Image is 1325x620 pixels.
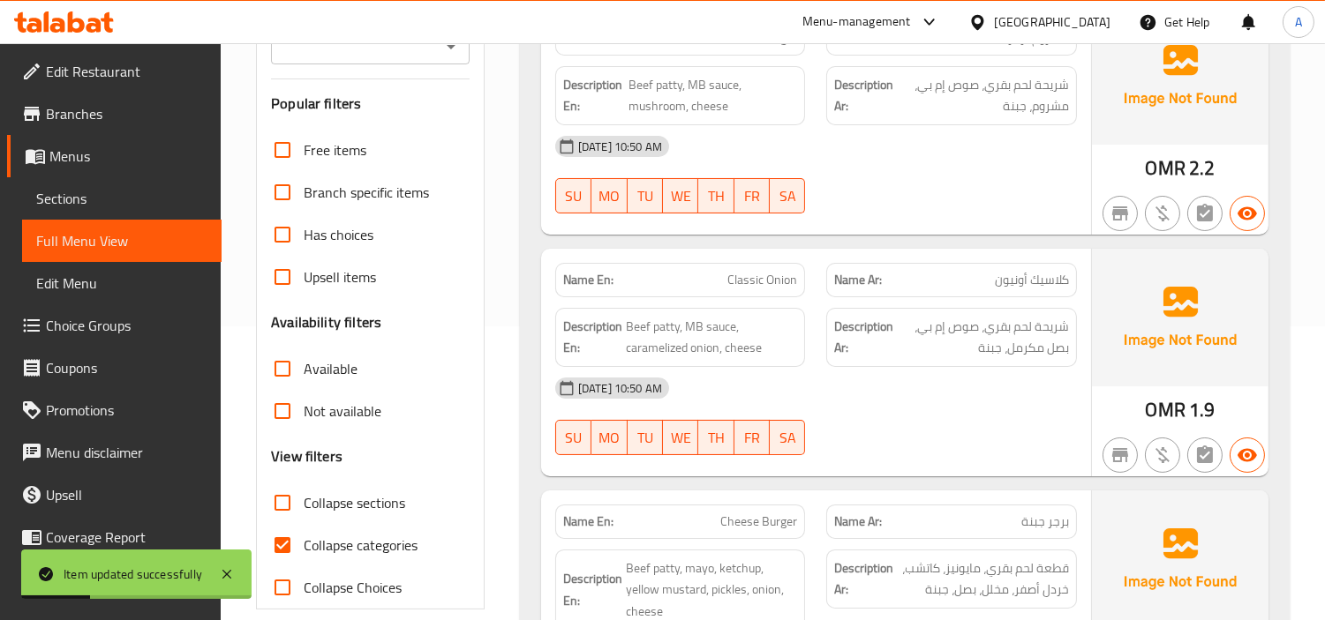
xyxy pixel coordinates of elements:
button: Available [1230,437,1265,473]
span: شريحة لحم بقري، صوص إم بي، مشروم، جبنة [897,74,1069,117]
strong: Name En: [563,271,614,289]
span: SU [563,425,584,451]
h3: View filters [271,446,343,467]
button: Not branch specific item [1103,196,1138,231]
span: Coupons [46,357,207,378]
button: Purchased item [1145,196,1180,231]
span: TH [705,183,726,209]
span: Classic Onion [727,271,797,289]
button: SU [555,178,591,213]
button: WE [663,420,698,455]
span: OMR [1146,392,1186,427]
span: شريحة لحم بقري، صوص إم بي، بصل مكرمل، جبنة [897,316,1069,359]
span: قطعة لحم بقري، مايونيز، كاتشب، خردل أصفر، مخلل، بصل، جبنة [897,557,1069,601]
span: كلاسيك أونيون [995,271,1069,289]
strong: Name En: [563,512,614,531]
span: Choice Groups [46,315,207,336]
span: Upsell [46,484,207,505]
span: Sections [36,188,207,209]
span: MO [599,425,620,451]
span: Has choices [304,224,373,245]
span: OMR [1146,151,1186,185]
span: Collapse Choices [304,577,402,598]
a: Edit Menu [22,262,222,304]
span: Branches [46,103,207,124]
a: Menus [7,135,222,177]
span: SU [563,183,584,209]
button: Open [439,34,463,59]
button: MO [591,420,627,455]
span: Available [304,358,358,379]
span: TU [635,183,656,209]
strong: Name Ar: [834,29,882,48]
span: Not available [304,400,381,422]
span: Promotions [46,400,207,421]
span: Beef patty, MB sauce, mushroom, cheese [629,74,798,117]
span: A [1295,12,1302,32]
a: Menu disclaimer [7,431,222,474]
span: Cheese Burger [720,512,797,531]
button: TH [698,420,734,455]
span: TH [705,425,726,451]
a: Edit Restaurant [7,50,222,93]
span: [DATE] 10:50 AM [571,380,669,397]
button: TU [628,420,663,455]
strong: Name Ar: [834,512,882,531]
span: Edit Menu [36,273,207,294]
strong: Name Ar: [834,271,882,289]
strong: Description Ar: [834,557,893,601]
strong: Name En: [563,29,614,48]
h3: Popular filters [271,93,470,114]
button: FR [734,178,770,213]
button: Not has choices [1187,196,1223,231]
strong: Description En: [563,568,622,611]
button: TH [698,178,734,213]
a: Upsell [7,474,222,516]
div: Item updated successfully [64,564,202,584]
div: Menu-management [802,11,911,33]
span: SA [777,183,798,209]
button: Not has choices [1187,437,1223,473]
span: Upsell items [304,266,376,288]
span: SA [777,425,798,451]
span: Collapse categories [304,534,418,556]
strong: Description Ar: [834,74,893,117]
div: [GEOGRAPHIC_DATA] [994,12,1110,32]
span: Free items [304,139,366,161]
strong: Description En: [563,74,625,117]
a: Sections [22,177,222,220]
button: SA [770,420,805,455]
span: 2.2 [1189,151,1215,185]
a: Coupons [7,347,222,389]
button: SA [770,178,805,213]
img: Ae5nvW7+0k+MAAAAAElFTkSuQmCC [1092,249,1269,386]
span: Coverage Report [46,527,207,548]
button: MO [591,178,627,213]
span: Branch specific items [304,182,429,203]
a: Grocery Checklist [7,558,222,601]
span: MO [599,183,620,209]
button: Available [1230,196,1265,231]
strong: Description En: [563,316,622,359]
button: WE [663,178,698,213]
span: برجر جبنة [1021,512,1069,531]
span: FR [742,425,763,451]
span: Mushroom Burger [702,29,797,48]
span: [DATE] 10:50 AM [571,138,669,155]
span: Menu disclaimer [46,442,207,463]
a: Full Menu View [22,220,222,262]
a: Coverage Report [7,516,222,558]
strong: Description Ar: [834,316,893,359]
a: Promotions [7,389,222,431]
span: WE [670,425,691,451]
span: Edit Restaurant [46,61,207,82]
span: Beef patty, MB sauce, caramelized onion, cheese [626,316,798,359]
span: TU [635,425,656,451]
button: Purchased item [1145,437,1180,473]
span: WE [670,183,691,209]
span: Menus [49,146,207,167]
span: مشروم برجر [1008,29,1069,48]
button: SU [555,420,591,455]
button: TU [628,178,663,213]
button: FR [734,420,770,455]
